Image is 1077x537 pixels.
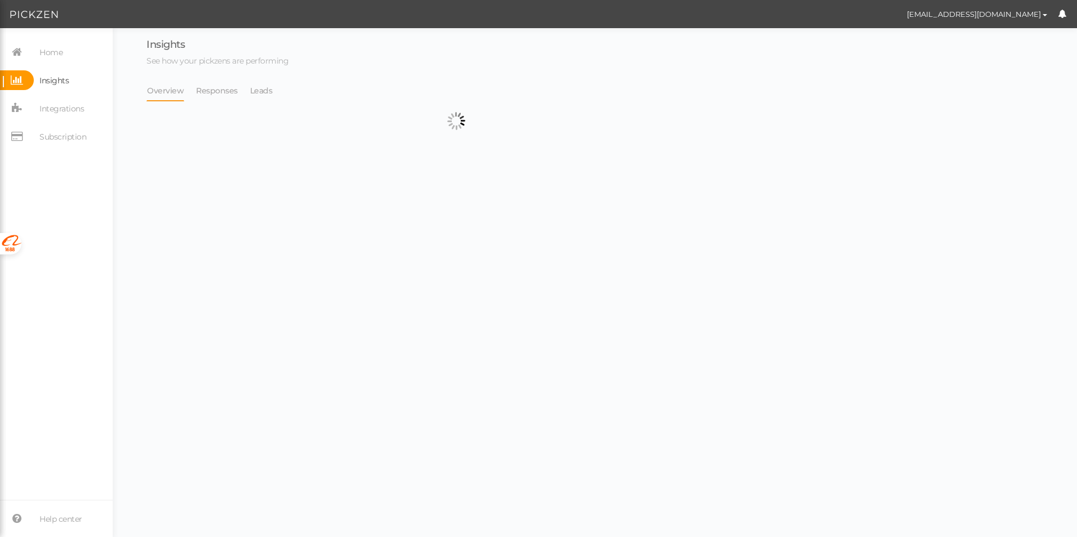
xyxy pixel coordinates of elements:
[39,510,82,528] span: Help center
[195,80,250,101] li: Responses
[250,80,273,101] a: Leads
[39,128,86,146] span: Subscription
[146,38,185,51] span: Insights
[10,8,58,21] img: Pickzen logo
[447,112,465,130] img: spinnerbig.gif
[39,71,69,89] span: Insights
[907,10,1041,19] span: [EMAIL_ADDRESS][DOMAIN_NAME]
[195,80,238,101] a: Responses
[146,56,288,66] span: See how your pickzens are performing
[876,5,896,24] img: 8c801ccf6cf7b591238526ce0277185e
[896,5,1058,24] button: [EMAIL_ADDRESS][DOMAIN_NAME]
[250,80,284,101] li: Leads
[146,80,195,101] li: Overview
[39,43,63,61] span: Home
[39,100,84,118] span: Integrations
[146,80,184,101] a: Overview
